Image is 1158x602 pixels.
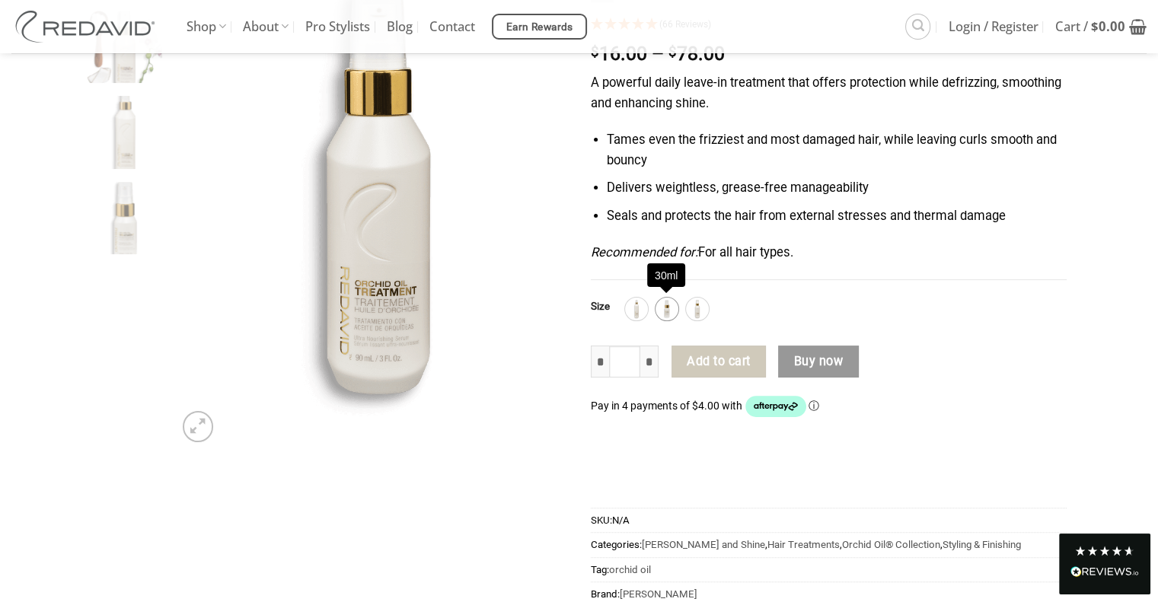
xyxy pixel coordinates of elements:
[607,178,1066,199] li: Delivers weightless, grease-free manageability
[591,444,1067,462] iframe: Secure payment input frame
[607,206,1066,227] li: Seals and protects the hair from external stresses and thermal damage
[591,45,599,59] span: $
[591,245,698,260] em: Recommended for:
[607,130,1066,170] li: Tames even the frizziest and most damaged hair, while leaving curls smooth and bouncy
[591,400,745,412] span: Pay in 4 payments of $4.00 with
[85,182,162,259] img: REDAVID Orchid Oil Treatment 30ml
[1091,18,1099,35] span: $
[1059,534,1150,594] div: Read All Reviews
[620,588,697,600] a: [PERSON_NAME]
[591,73,1067,113] p: A powerful daily leave-in treatment that offers protection while defrizzing, smoothing and enhanc...
[657,299,677,319] img: 30ml
[842,539,940,550] a: Orchid Oil® Collection
[1070,566,1139,577] img: REVIEWS.io
[612,514,630,526] span: N/A
[492,14,587,40] a: Earn Rewards
[11,11,164,43] img: REDAVID Salon Products | United States
[591,346,609,377] input: Reduce quantity of Orchid Oil® Treatment
[1074,545,1135,557] div: 4.8 Stars
[609,564,651,575] a: orchid oil
[905,14,930,39] a: Search
[591,243,1067,263] p: For all hair types.
[591,301,610,312] label: Size
[943,539,1021,550] a: Styling & Finishing
[1055,8,1125,46] span: Cart /
[767,539,840,550] a: Hair Treatments
[609,346,641,377] input: Product quantity
[640,346,659,377] input: Increase quantity of Orchid Oil® Treatment
[949,8,1038,46] span: Login / Register
[591,557,1067,581] span: Tag:
[687,299,707,319] img: 90ml
[642,539,765,550] a: [PERSON_NAME] and Shine
[591,508,1067,532] span: SKU:
[672,346,766,377] button: Add to cart
[809,400,819,412] a: Information - Opens a dialog
[183,411,213,441] a: Zoom
[506,19,573,36] span: Earn Rewards
[1091,18,1125,35] bdi: 0.00
[778,346,858,377] button: Buy now
[627,299,646,319] img: 250ml
[668,45,677,59] span: $
[686,298,709,320] div: 90ml
[85,96,162,173] img: REDAVID Orchid Oil Treatment 250ml
[1070,563,1139,583] div: Read All Reviews
[591,532,1067,556] span: Categories: , , ,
